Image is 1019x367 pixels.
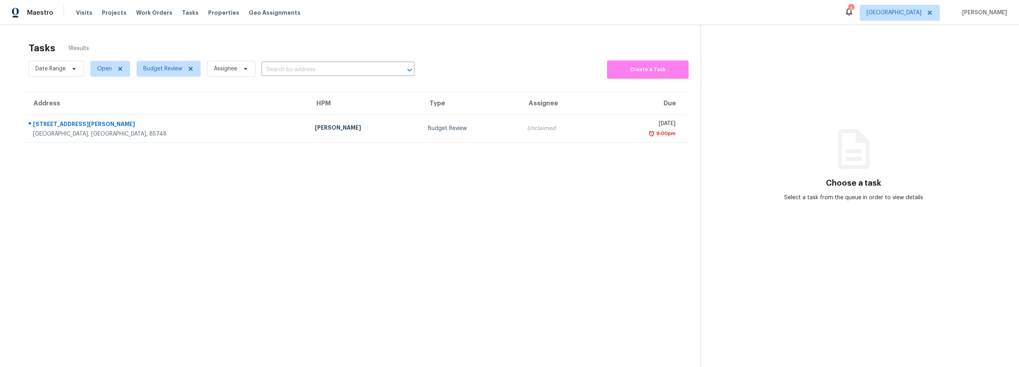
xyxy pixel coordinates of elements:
[527,124,593,132] div: Unclaimed
[29,44,55,52] h2: Tasks
[27,9,53,17] span: Maestro
[143,65,182,73] span: Budget Review
[308,92,422,115] th: HPM
[262,64,392,76] input: Search by address
[428,124,514,132] div: Budget Review
[655,130,675,138] div: 9:00pm
[249,9,301,17] span: Geo Assignments
[648,130,655,138] img: Overdue Alarm Icon
[777,194,930,202] div: Select a task from the queue in order to view details
[102,9,127,17] span: Projects
[959,9,1007,17] span: [PERSON_NAME]
[867,9,921,17] span: [GEOGRAPHIC_DATA]
[600,92,688,115] th: Due
[611,65,685,74] span: Create a Task
[607,60,689,79] button: Create a Task
[182,10,199,16] span: Tasks
[97,65,112,73] span: Open
[422,92,521,115] th: Type
[404,64,415,76] button: Open
[214,65,237,73] span: Assignee
[208,9,239,17] span: Properties
[521,92,600,115] th: Assignee
[848,5,854,13] div: 3
[76,9,92,17] span: Visits
[826,179,881,187] h3: Choose a task
[68,45,89,52] span: 1 Results
[607,120,676,130] div: [DATE]
[35,65,66,73] span: Date Range
[33,120,302,130] div: [STREET_ADDRESS][PERSON_NAME]
[136,9,172,17] span: Work Orders
[33,130,302,138] div: [GEOGRAPHIC_DATA], [GEOGRAPHIC_DATA], 85748
[315,124,415,134] div: [PERSON_NAME]
[25,92,308,115] th: Address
